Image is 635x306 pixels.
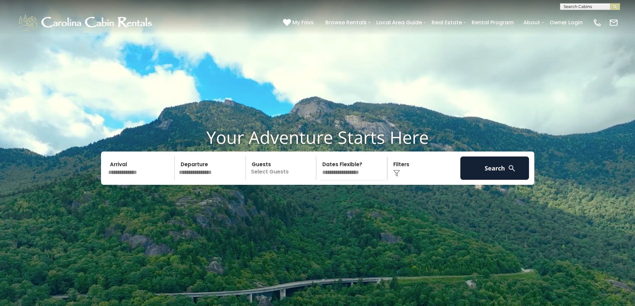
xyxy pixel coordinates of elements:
button: Search [460,156,529,180]
h1: Your Adventure Starts Here [5,127,630,148]
a: Browse Rentals [322,17,370,28]
img: filter--v1.png [393,170,400,176]
a: Local Area Guide [373,17,425,28]
a: My Favs [283,18,315,27]
span: My Favs [292,18,314,27]
img: mail-regular-white.png [609,18,618,27]
p: Select Guests [248,156,316,180]
a: About [520,17,543,28]
a: Real Estate [428,17,465,28]
img: search-regular-white.png [508,164,516,172]
a: Owner Login [546,17,586,28]
img: phone-regular-white.png [593,18,602,27]
img: White-1-1-2.png [17,13,155,33]
a: Rental Program [468,17,517,28]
